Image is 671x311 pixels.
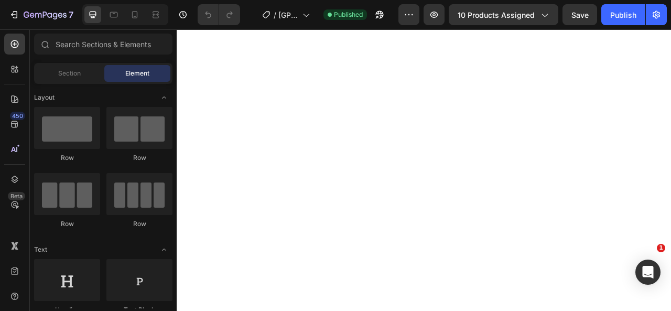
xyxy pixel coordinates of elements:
[8,192,25,200] div: Beta
[274,9,276,20] span: /
[657,244,665,252] span: 1
[34,34,172,55] input: Search Sections & Elements
[334,10,363,19] span: Published
[10,112,25,120] div: 450
[601,4,645,25] button: Publish
[198,4,240,25] div: Undo/Redo
[34,153,100,163] div: Row
[156,89,172,106] span: Toggle open
[610,9,636,20] div: Publish
[34,219,100,229] div: Row
[458,9,535,20] span: 10 products assigned
[106,219,172,229] div: Row
[156,241,172,258] span: Toggle open
[69,8,73,21] p: 7
[4,4,78,25] button: 7
[58,69,81,78] span: Section
[278,9,298,20] span: [GP Check] Duplicate from CAPRA : la basket la plus polyvalente du marché
[125,69,149,78] span: Element
[177,29,671,311] iframe: Design area
[34,93,55,102] span: Layout
[571,10,589,19] span: Save
[449,4,558,25] button: 10 products assigned
[635,260,661,285] div: Open Intercom Messenger
[106,153,172,163] div: Row
[34,245,47,254] span: Text
[562,4,597,25] button: Save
